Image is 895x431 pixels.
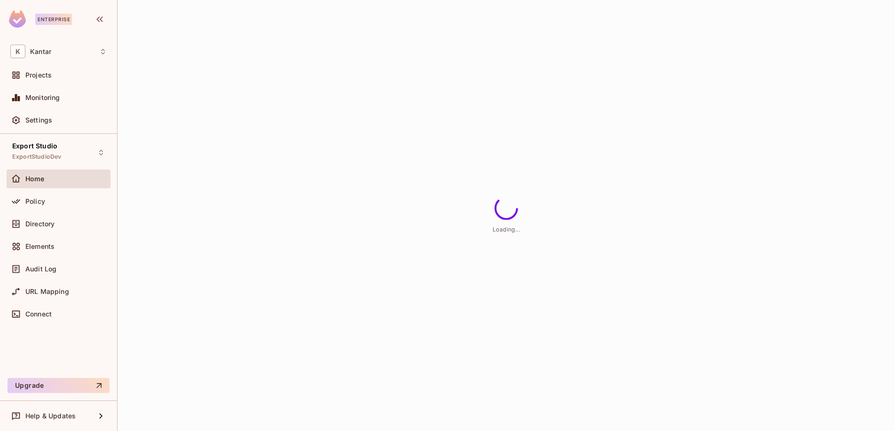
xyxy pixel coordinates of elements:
span: Audit Log [25,265,56,273]
span: Workspace: Kantar [30,48,51,55]
button: Upgrade [8,378,110,393]
span: Projects [25,71,52,79]
span: ExportStudioDev [12,153,61,161]
span: Settings [25,116,52,124]
div: Enterprise [35,14,72,25]
span: Monitoring [25,94,60,101]
span: Elements [25,243,55,250]
span: K [10,45,25,58]
span: Help & Updates [25,412,76,420]
span: Policy [25,198,45,205]
span: Connect [25,310,52,318]
span: URL Mapping [25,288,69,295]
span: Home [25,175,45,183]
span: Loading... [493,226,520,233]
span: Export Studio [12,142,57,150]
span: Directory [25,220,55,228]
img: SReyMgAAAABJRU5ErkJggg== [9,10,26,28]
